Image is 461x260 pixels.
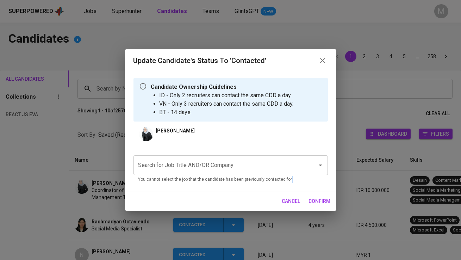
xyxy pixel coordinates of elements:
[309,197,331,206] span: confirm
[282,197,300,206] span: cancel
[279,195,303,208] button: cancel
[160,91,294,100] li: ID - Only 2 recruiters can contact the same CDD a day.
[306,195,334,208] button: confirm
[160,100,294,108] li: VN - Only 3 recruiters can contact the same CDD a day.
[139,127,153,141] img: 65fae6ee5d14f216bafb1f375fbfc81a.jpg
[138,176,323,183] p: You cannot select the job that the candidate has been previously contacted for.
[133,55,267,66] h6: Update Candidate's Status to 'Contacted'
[160,108,294,117] li: BT - 14 days.
[151,83,294,91] p: Candidate Ownership Guidelines
[156,127,195,134] p: [PERSON_NAME]
[316,160,325,170] button: Open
